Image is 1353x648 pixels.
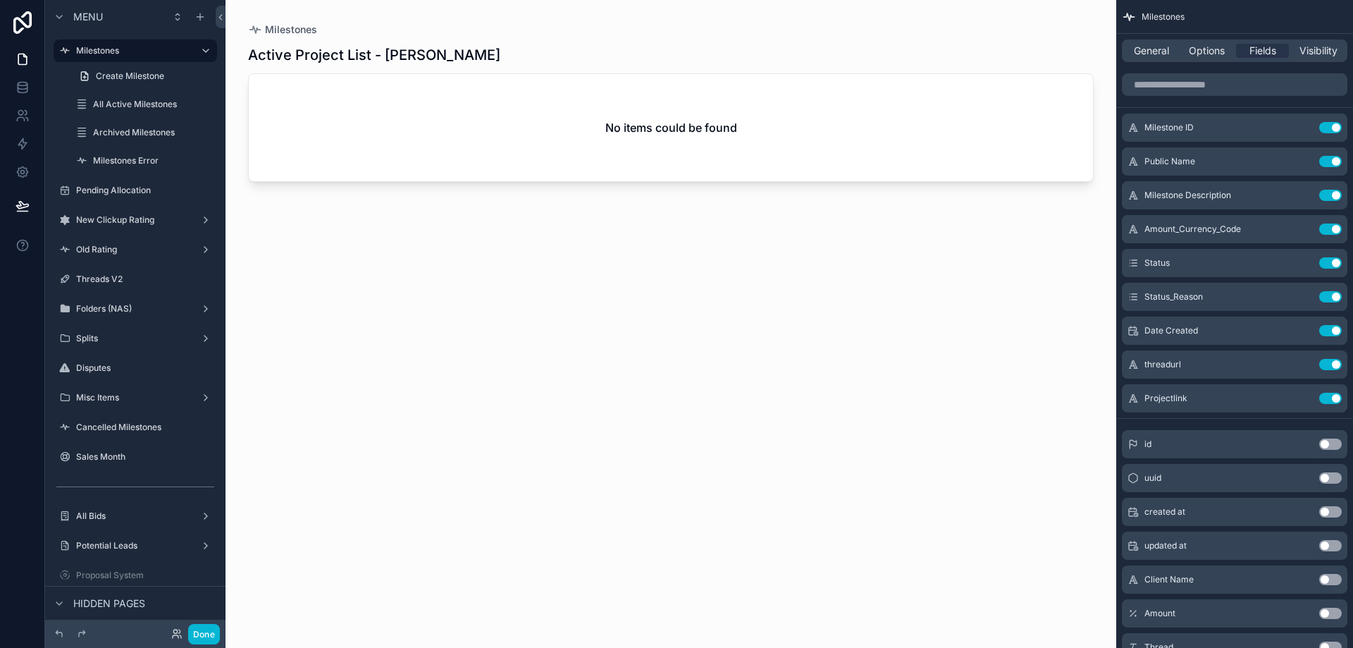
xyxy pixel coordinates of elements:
[76,362,214,374] label: Disputes
[1144,257,1170,269] span: Status
[1142,11,1185,23] span: Milestones
[76,540,194,551] label: Potential Leads
[76,274,214,285] label: Threads V2
[1144,224,1241,235] span: Amount_Currency_Code
[1144,291,1203,302] span: Status_Reason
[76,303,194,314] label: Folders (NAS)
[54,416,217,439] a: Cancelled Milestones
[54,327,217,350] a: Splits
[54,505,217,527] a: All Bids
[54,209,217,231] a: New Clickup Rating
[76,511,194,522] label: All Bids
[93,127,214,138] label: Archived Milestones
[54,39,217,62] a: Milestones
[54,446,217,468] a: Sales Month
[1249,44,1276,58] span: Fields
[93,99,214,110] label: All Active Milestones
[1144,190,1231,201] span: Milestone Description
[1144,608,1175,619] span: Amount
[76,570,214,581] label: Proposal System
[76,333,194,344] label: Splits
[70,149,217,172] a: Milestones Error
[54,298,217,320] a: Folders (NAS)
[73,10,103,24] span: Menu
[54,268,217,291] a: Threads V2
[54,357,217,379] a: Disputes
[1134,44,1169,58] span: General
[54,238,217,261] a: Old Rating
[1144,506,1185,518] span: created at
[70,65,217,87] a: Create Milestone
[76,451,214,463] label: Sales Month
[1144,540,1187,551] span: updated at
[54,564,217,587] a: Proposal System
[76,185,214,196] label: Pending Allocation
[1189,44,1225,58] span: Options
[54,534,217,557] a: Potential Leads
[54,179,217,202] a: Pending Allocation
[1144,122,1194,133] span: Milestone ID
[70,121,217,144] a: Archived Milestones
[1144,393,1187,404] span: Projectlink
[73,597,145,611] span: Hidden pages
[76,392,194,403] label: Misc Items
[54,386,217,409] a: Misc Items
[93,155,214,166] label: Milestones Error
[76,214,194,226] label: New Clickup Rating
[1144,574,1194,585] span: Client Name
[188,624,220,644] button: Done
[76,45,189,56] label: Milestones
[70,93,217,116] a: All Active Milestones
[1144,325,1198,336] span: Date Created
[1144,439,1151,450] span: id
[96,71,164,82] span: Create Milestone
[1144,472,1161,484] span: uuid
[1144,156,1195,167] span: Public Name
[76,422,214,433] label: Cancelled Milestones
[1299,44,1337,58] span: Visibility
[76,244,194,255] label: Old Rating
[1144,359,1181,370] span: threadurl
